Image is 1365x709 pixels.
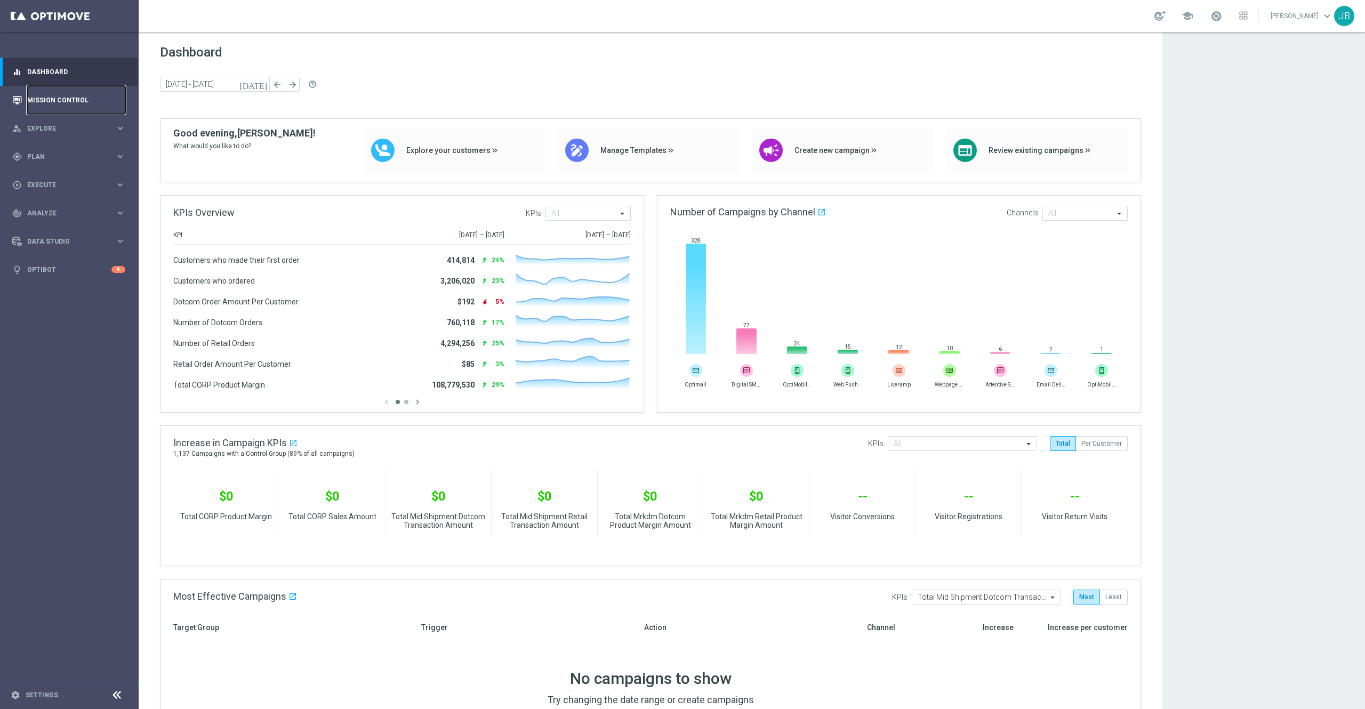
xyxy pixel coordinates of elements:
[1270,8,1334,24] a: [PERSON_NAME]keyboard_arrow_down
[115,180,125,190] i: keyboard_arrow_right
[12,152,115,162] div: Plan
[12,68,126,76] button: equalizer Dashboard
[12,255,125,284] div: Optibot
[12,265,126,274] button: lightbulb Optibot 4
[27,86,125,114] a: Mission Control
[115,123,125,133] i: keyboard_arrow_right
[1321,10,1333,22] span: keyboard_arrow_down
[12,67,22,77] i: equalizer
[12,124,115,133] div: Explore
[115,208,125,218] i: keyboard_arrow_right
[12,96,126,104] button: Mission Control
[27,154,115,160] span: Plan
[12,209,126,217] button: track_changes Analyze keyboard_arrow_right
[12,208,115,218] div: Analyze
[1334,6,1354,26] div: JB
[115,236,125,246] i: keyboard_arrow_right
[11,690,20,700] i: settings
[12,152,22,162] i: gps_fixed
[12,58,125,86] div: Dashboard
[12,180,115,190] div: Execute
[115,151,125,162] i: keyboard_arrow_right
[12,181,126,189] button: play_circle_outline Execute keyboard_arrow_right
[12,124,22,133] i: person_search
[111,266,125,273] div: 4
[27,238,115,245] span: Data Studio
[12,152,126,161] button: gps_fixed Plan keyboard_arrow_right
[27,255,111,284] a: Optibot
[27,210,115,216] span: Analyze
[1182,10,1193,22] span: school
[12,86,125,114] div: Mission Control
[12,124,126,133] button: person_search Explore keyboard_arrow_right
[27,125,115,132] span: Explore
[27,182,115,188] span: Execute
[12,208,22,218] i: track_changes
[12,265,22,275] i: lightbulb
[12,180,22,190] i: play_circle_outline
[12,237,115,246] div: Data Studio
[26,692,58,698] a: Settings
[27,58,125,86] a: Dashboard
[12,237,126,246] button: Data Studio keyboard_arrow_right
